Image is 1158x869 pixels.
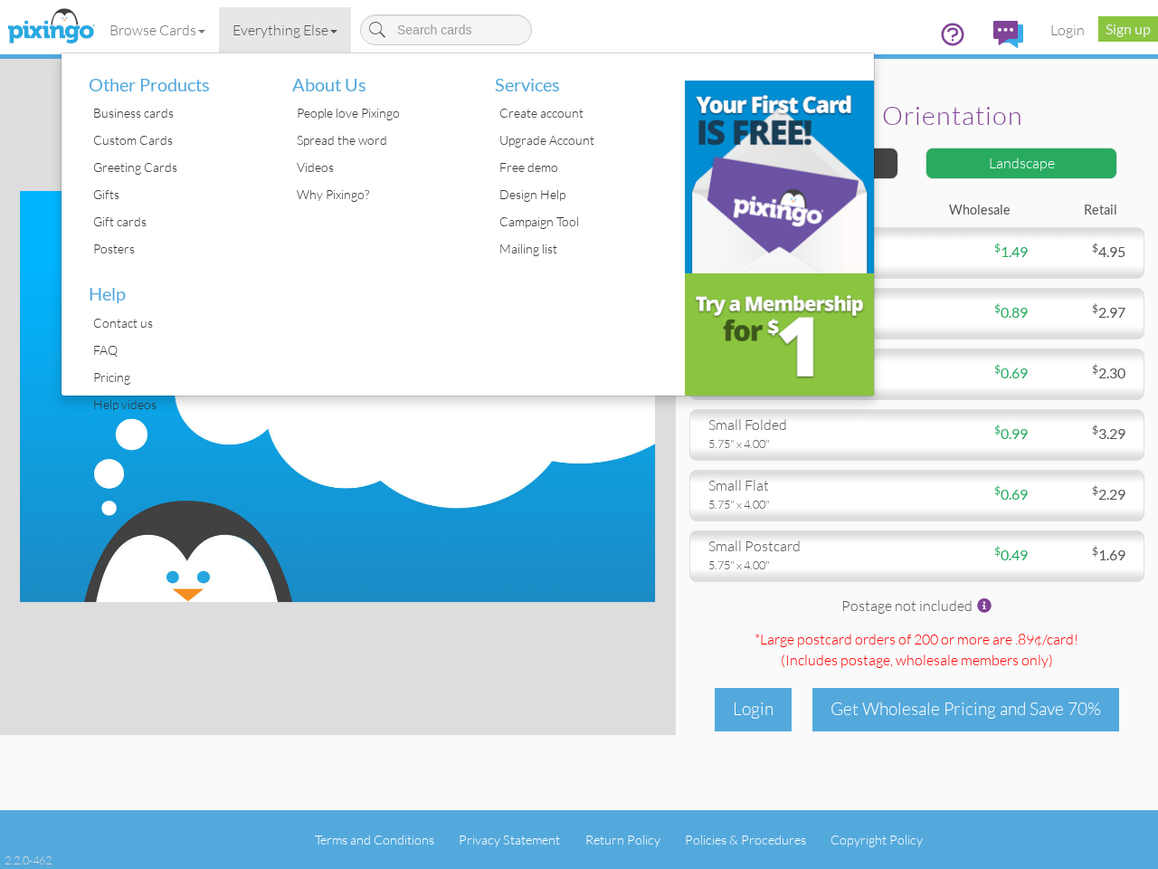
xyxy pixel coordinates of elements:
[689,596,1144,620] div: Postage not included
[994,301,1001,315] sup: $
[994,425,1028,442] span: 0.99
[89,364,265,391] div: Pricing
[925,148,1117,179] div: Landscape
[1024,201,1131,220] div: Retail
[994,364,1028,381] span: 0.69
[994,544,1001,558] sup: $
[1092,423,1098,436] sup: $
[459,832,560,847] a: Privacy Statement
[292,127,469,154] div: Spread the word
[89,337,265,364] div: FAQ
[1028,424,1139,444] div: 3.29
[890,651,1049,669] span: , wholesale members only
[1092,301,1098,315] sup: $
[89,391,265,418] div: Help videos
[3,5,99,50] img: pixingo logo
[5,852,52,868] div: 2.2.0-462
[292,154,469,181] div: Videos
[712,101,1113,130] h2: Select orientation
[96,7,219,53] a: Browse Cards
[1092,362,1098,376] sup: $
[89,310,265,337] div: Contact us
[1028,302,1139,323] div: 2.97
[89,154,265,181] div: Greeting Cards
[89,100,265,127] div: Business cards
[20,191,655,602] img: create-your-own-landscape.jpg
[495,154,671,181] div: Free demo
[708,557,904,573] div: 5.75" x 4.00"
[89,208,265,235] div: Gift cards
[481,53,671,100] li: Services
[360,14,532,45] input: Search cards
[685,81,875,273] img: b31c39d9-a6cc-4959-841f-c4fb373484ab.png
[994,546,1028,563] span: 0.49
[1092,241,1098,254] sup: $
[994,243,1028,260] span: 1.49
[89,235,265,263] div: Posters
[994,485,1028,502] span: 0.69
[994,362,1001,376] sup: $
[1028,484,1139,505] div: 2.29
[315,832,434,847] a: Terms and Conditions
[689,629,1144,674] div: *Large postcard orders of 200 or more are .89¢/card! (Includes postage )
[708,475,904,496] div: small flat
[495,181,671,208] div: Design Help
[75,263,265,310] li: Help
[1092,544,1098,558] sup: $
[585,832,660,847] a: Return Policy
[916,201,1023,220] div: Wholesale
[279,53,469,100] li: About Us
[495,100,671,127] div: Create account
[292,181,469,208] div: Why Pixingo?
[495,127,671,154] div: Upgrade Account
[708,536,904,557] div: small postcard
[1092,483,1098,497] sup: $
[75,53,265,100] li: Other Products
[495,235,671,263] div: Mailing list
[994,483,1001,497] sup: $
[89,127,265,154] div: Custom Cards
[831,832,923,847] a: Copyright Policy
[812,688,1119,731] div: Get Wholesale Pricing and Save 70%
[1098,16,1158,42] a: Sign up
[1028,363,1139,384] div: 2.30
[685,832,806,847] a: Policies & Procedures
[685,273,875,396] img: e3c53f66-4b0a-4d43-9253-35934b16df62.png
[1037,7,1098,53] a: Login
[292,100,469,127] div: People love Pixingo
[994,241,1001,254] sup: $
[994,423,1001,436] sup: $
[715,688,792,731] div: Login
[993,21,1023,48] img: comments.svg
[1028,545,1139,566] div: 1.69
[708,415,904,435] div: small folded
[495,208,671,235] div: Campaign Tool
[994,303,1028,320] span: 0.89
[708,496,904,512] div: 5.75" x 4.00"
[1028,242,1139,263] div: 4.95
[708,435,904,452] div: 5.75" x 4.00"
[219,7,351,53] a: Everything Else
[89,181,265,208] div: Gifts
